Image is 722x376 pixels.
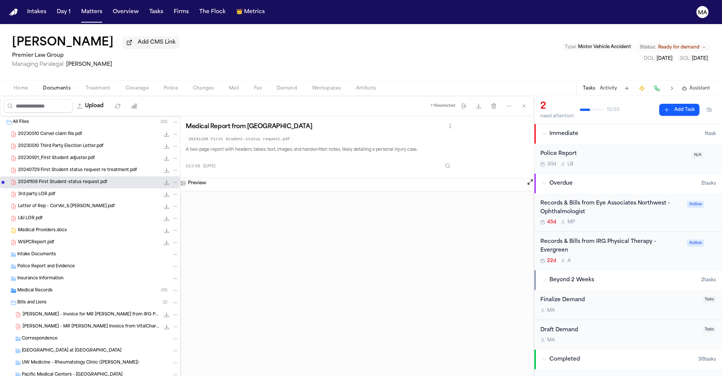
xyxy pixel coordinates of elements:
span: Home [14,85,28,91]
span: Active [687,201,704,208]
span: Bills and Liens [17,300,47,306]
span: Letter of Rep - CorVel_S.[PERSON_NAME].pdf [18,203,115,210]
span: Add CMS Link [138,39,176,46]
h2: Premier Law Group [12,51,179,60]
span: Todo [702,296,716,303]
h3: Preview [188,180,206,186]
button: Upload [73,99,108,113]
button: Assistant [682,85,710,91]
div: Draft Demand [540,326,698,335]
button: Download L&I LOR.pdf [163,215,170,222]
img: Finch Logo [9,9,18,16]
span: Coverage [126,85,149,91]
span: SOL : [680,56,691,61]
span: WSPCReport.pdf [18,240,54,246]
div: Records & Bills from Eye Associates Northwest - Ophthalmologist [540,199,683,217]
button: The Flock [196,5,229,19]
span: [PERSON_NAME] - Invoice for MR [PERSON_NAME] from IRG Physical Therapy - [DATE] [23,312,160,318]
span: 30d [547,161,556,167]
span: Correspondence [22,336,58,342]
span: 15 / 35 [607,107,620,113]
button: Download WSPCReport.pdf [163,239,170,246]
span: DOL : [644,56,655,61]
div: 1 file selected [431,103,455,108]
span: Changes [193,85,214,91]
span: Medical Providers.docx [18,227,67,234]
span: 1 task [705,131,716,137]
span: Completed [549,356,580,363]
button: Download 20230921_First Student adjuster.pdf [163,155,170,162]
span: Beyond 2 Weeks [549,276,594,284]
span: Todo [702,326,716,333]
span: Police [164,85,178,91]
span: UW Medicine – Rheumatology Clinic ([PERSON_NAME]) [22,360,139,366]
span: Police Report and Evidence [17,264,75,270]
h3: Medical Report from [GEOGRAPHIC_DATA] [186,123,312,130]
span: Fax [254,85,262,91]
code: 20241108 First Student-status request.pdf [186,135,293,144]
button: Intakes [24,5,49,19]
span: Assistant [689,85,710,91]
a: Home [9,9,18,16]
button: Edit matter name [12,36,114,50]
span: 62.3 KB [186,164,200,169]
span: 20240729 First Student status request re treatment.pdf [18,167,137,174]
span: N/A [692,152,704,159]
button: crownMetrics [233,5,268,19]
span: Demand [277,85,297,91]
button: Beyond 2 Weeks2tasks [534,270,722,290]
span: 2 task s [701,277,716,283]
div: Open task: Records & Bills from Eye Associates Northwest - Ophthalmologist [534,193,722,232]
button: Download 20241108 First Student-status request.pdf [163,179,170,186]
button: Download S. Jones - Invoice for MR Request from IRG Physical Therapy - 6.19.25 [163,311,170,318]
span: Insurance Information [17,276,64,282]
button: Add Task [659,104,699,116]
p: A two-page report with headers, tables, text, images, and handwritten notes, likely detailing a p... [186,147,455,153]
button: Edit SOL: 2026-03-29 [678,55,710,62]
span: All Files [13,119,29,126]
span: Treatment [86,85,111,91]
button: Download 3rd party LOR.pdf [163,191,170,198]
button: Edit DOL: 2023-03-29 [642,55,675,62]
button: Edit Type: Motor Vehicle Accident [563,43,633,51]
button: Matters [78,5,105,19]
span: Overdue [549,180,573,187]
button: Download Medical Providers.docx [163,227,170,234]
span: [DATE] [657,56,672,61]
button: Download 20230510 Corvel claim file.pdf [163,130,170,138]
button: Download 20240729 First Student status request re treatment.pdf [163,167,170,174]
span: 20230921_First Student adjuster.pdf [18,155,95,162]
div: Police Report [540,150,687,158]
span: Type : [565,45,577,49]
div: Open task: Draft Demand [534,320,722,350]
button: Open preview [526,178,534,188]
button: Download S. Jones - MR Retrieval Invoice from VitalChart for IRG PT - 6.19.25 [163,323,170,331]
div: 2 [540,100,574,112]
button: Download 20230510 Third Party Election Letter.pdf [163,143,170,150]
div: Records & Bills from IRG Physical Therapy - Evergreen [540,238,683,255]
span: Artifacts [356,85,376,91]
button: Overview [110,5,142,19]
span: Motor Vehicle Accident [578,45,631,49]
span: Workspaces [312,85,341,91]
span: M A [547,308,555,314]
a: Day 1 [54,5,74,19]
span: L&I LOR.pdf [18,215,42,222]
button: Firms [171,5,192,19]
button: Open preview [526,178,534,186]
span: Active [687,240,704,247]
button: Hide completed tasks (⌘⇧H) [702,104,716,116]
span: M A [547,337,555,343]
span: [DATE] [692,56,708,61]
div: Open task: Police Report [534,144,722,173]
input: Search files [3,99,73,113]
span: ( 10 ) [161,288,167,293]
button: Immediate1task [534,124,722,144]
button: Download Letter of Rep - CorVel_S.Jones.pdf [163,203,170,210]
